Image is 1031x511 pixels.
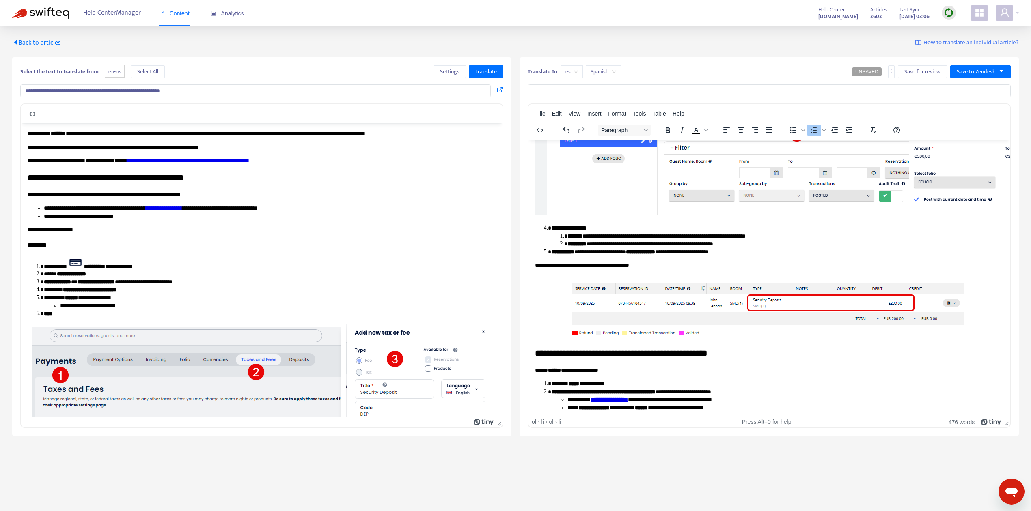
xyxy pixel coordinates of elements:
[211,11,216,16] span: area-chart
[923,38,1019,47] span: How to translate an individual article?
[898,65,947,78] button: Save for review
[12,37,61,48] span: Back to articles
[12,39,19,45] span: caret-left
[559,419,561,425] div: li
[538,419,540,425] div: ›
[532,419,536,425] div: ol
[675,125,689,136] button: Italic
[536,110,546,117] span: File
[688,419,845,425] div: Press Alt+0 for help
[828,125,841,136] button: Decrease indent
[475,67,497,76] span: Translate
[689,125,710,136] div: Text color Black
[546,419,548,425] div: ›
[159,10,190,17] span: Content
[652,110,666,117] span: Table
[131,65,165,78] button: Select All
[888,65,895,78] button: more
[999,68,1004,74] span: caret-down
[950,65,1011,78] button: Save to Zendeskcaret-down
[899,12,930,21] strong: [DATE] 03:06
[137,67,158,76] span: Select All
[587,110,602,117] span: Insert
[866,125,880,136] button: Clear formatting
[494,417,503,427] div: Press the Up and Down arrow keys to resize the editor.
[549,419,553,425] div: ol
[899,5,920,14] span: Last Sync
[762,125,776,136] button: Justify
[83,5,141,21] span: Help Center Manager
[105,65,125,78] span: en-us
[904,67,940,76] span: Save for review
[1000,8,1009,17] span: user
[541,419,544,425] div: li
[661,125,675,136] button: Bold
[469,65,503,78] button: Translate
[673,110,684,117] span: Help
[565,66,578,78] span: es
[21,123,503,417] iframe: Rich Text Area
[915,39,921,46] img: image-link
[434,65,466,78] button: Settings
[818,5,845,14] span: Help Center
[574,125,588,136] button: Redo
[944,8,954,18] img: sync.dc5367851b00ba804db3.png
[786,125,807,136] div: Bullet list
[159,11,165,16] span: book
[842,125,856,136] button: Increase indent
[807,125,827,136] div: Numbered list
[552,110,562,117] span: Edit
[957,67,995,76] span: Save to Zendesk
[915,38,1019,47] a: How to translate an individual article?
[11,201,470,447] img: 40914172381851
[870,12,882,21] strong: 3603
[12,7,69,19] img: Swifteq
[211,10,244,17] span: Analytics
[633,110,646,117] span: Tools
[981,419,1001,425] a: Powered by Tiny
[528,140,1010,417] iframe: Rich Text Area
[440,67,459,76] span: Settings
[598,125,651,136] button: Block Paragraph
[1001,417,1010,427] div: Press the Up and Down arrow keys to resize the editor.
[818,12,858,21] a: [DOMAIN_NAME]
[999,479,1025,505] iframe: Botón para iniciar la ventana de mensajería
[474,419,494,425] a: Powered by Tiny
[555,419,557,425] div: ›
[890,125,904,136] button: Help
[870,5,887,14] span: Articles
[601,127,641,133] span: Paragraph
[748,125,762,136] button: Align right
[889,68,894,74] span: more
[560,125,574,136] button: Undo
[591,66,616,78] span: Spanish
[720,125,733,136] button: Align left
[608,110,626,117] span: Format
[949,419,975,425] button: 476 words
[528,67,557,76] b: Translate To
[734,125,748,136] button: Align center
[568,110,580,117] span: View
[975,8,984,17] span: appstore
[20,67,99,76] b: Select the text to translate from
[855,69,878,75] span: UNSAVED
